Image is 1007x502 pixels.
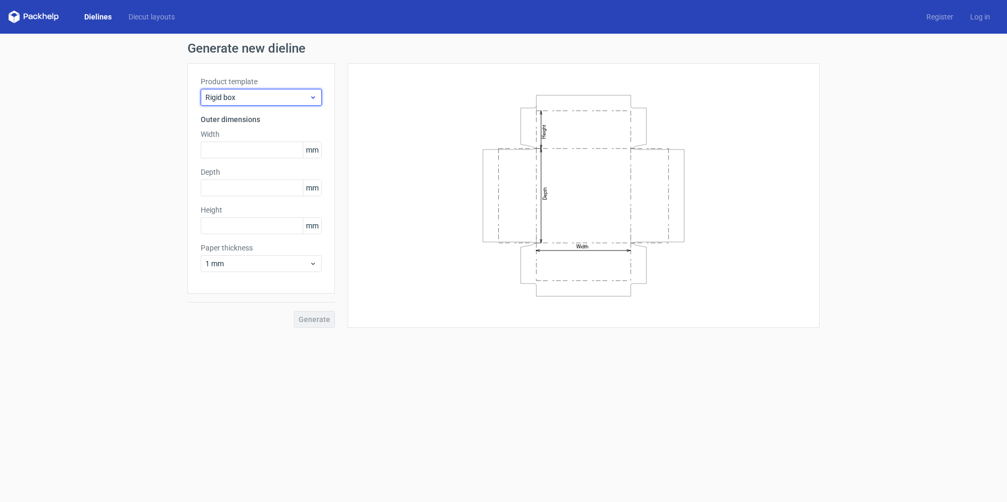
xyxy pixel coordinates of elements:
[120,12,183,22] a: Diecut layouts
[303,142,321,158] span: mm
[201,76,322,87] label: Product template
[201,205,322,215] label: Height
[303,180,321,196] span: mm
[205,258,309,269] span: 1 mm
[187,42,820,55] h1: Generate new dieline
[201,129,322,139] label: Width
[576,244,588,249] text: Width
[541,124,547,138] text: Height
[201,243,322,253] label: Paper thickness
[962,12,999,22] a: Log in
[303,218,321,234] span: mm
[542,187,548,199] text: Depth
[918,12,962,22] a: Register
[201,167,322,177] label: Depth
[201,114,322,125] h3: Outer dimensions
[205,92,309,103] span: Rigid box
[76,12,120,22] a: Dielines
